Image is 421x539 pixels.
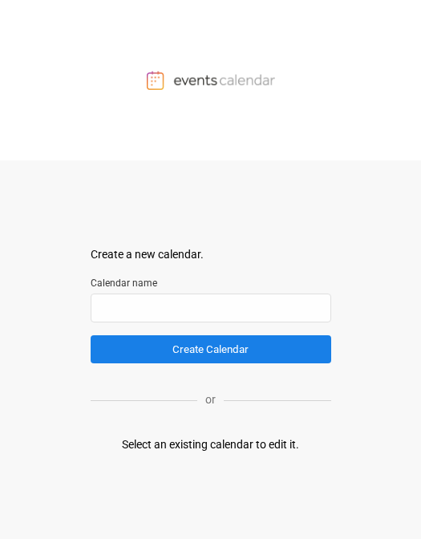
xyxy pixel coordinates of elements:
[91,335,331,363] button: Create Calendar
[147,71,275,90] img: Events Calendar
[91,276,331,290] label: Calendar name
[197,391,224,408] p: or
[122,436,299,453] div: Select an existing calendar to edit it.
[91,246,331,263] div: Create a new calendar.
